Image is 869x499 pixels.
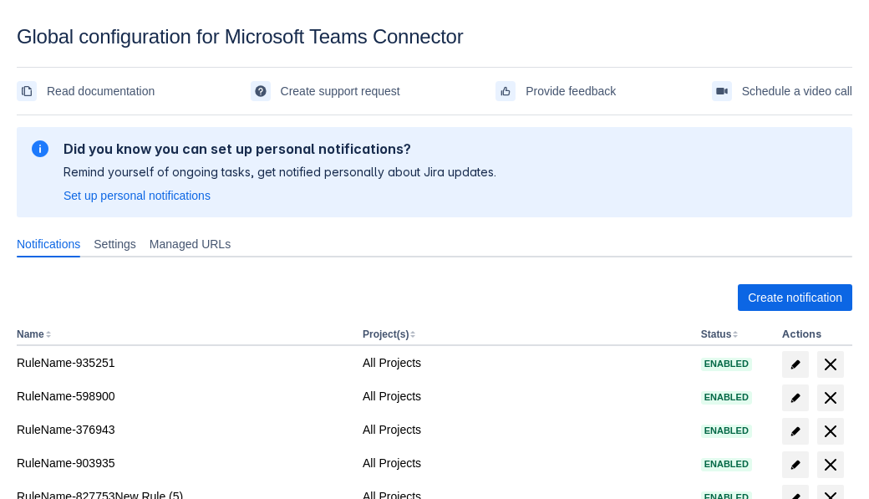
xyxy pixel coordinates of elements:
[701,328,732,340] button: Status
[17,78,155,104] a: Read documentation
[789,425,802,438] span: edit
[789,458,802,471] span: edit
[821,421,841,441] span: delete
[20,84,33,98] span: documentation
[17,236,80,252] span: Notifications
[64,140,496,157] h2: Did you know you can set up personal notifications?
[64,164,496,181] p: Remind yourself of ongoing tasks, get notified personally about Jira updates.
[363,388,688,405] div: All Projects
[712,78,852,104] a: Schedule a video call
[363,455,688,471] div: All Projects
[64,187,211,204] a: Set up personal notifications
[748,284,842,311] span: Create notification
[94,236,136,252] span: Settings
[526,78,616,104] span: Provide feedback
[821,354,841,374] span: delete
[738,284,852,311] button: Create notification
[150,236,231,252] span: Managed URLs
[363,328,409,340] button: Project(s)
[17,354,349,371] div: RuleName-935251
[281,78,400,104] span: Create support request
[701,460,752,469] span: Enabled
[30,139,50,159] span: information
[363,354,688,371] div: All Projects
[254,84,267,98] span: support
[251,78,400,104] a: Create support request
[701,359,752,369] span: Enabled
[17,328,44,340] button: Name
[495,78,616,104] a: Provide feedback
[701,426,752,435] span: Enabled
[363,421,688,438] div: All Projects
[17,455,349,471] div: RuleName-903935
[742,78,852,104] span: Schedule a video call
[499,84,512,98] span: feedback
[821,455,841,475] span: delete
[17,388,349,405] div: RuleName-598900
[701,393,752,402] span: Enabled
[821,388,841,408] span: delete
[789,391,802,405] span: edit
[47,78,155,104] span: Read documentation
[715,84,729,98] span: videoCall
[17,421,349,438] div: RuleName-376943
[775,324,852,346] th: Actions
[17,25,852,48] div: Global configuration for Microsoft Teams Connector
[789,358,802,371] span: edit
